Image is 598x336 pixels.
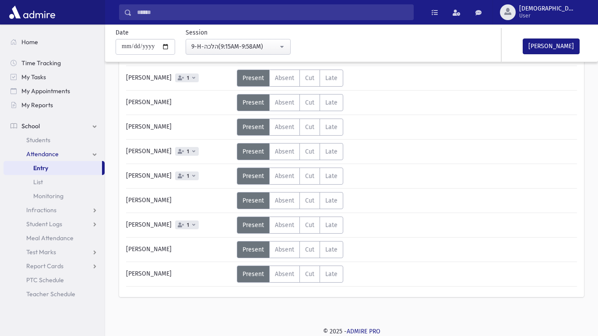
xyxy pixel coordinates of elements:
[4,133,105,147] a: Students
[185,75,191,81] span: 1
[4,203,105,217] a: Infractions
[26,290,75,298] span: Teacher Schedule
[7,3,57,21] img: AdmirePro
[122,266,237,283] div: [PERSON_NAME]
[237,143,343,160] div: AttTypes
[26,248,56,256] span: Test Marks
[305,246,314,253] span: Cut
[325,221,338,229] span: Late
[185,173,191,179] span: 1
[122,143,237,160] div: [PERSON_NAME]
[305,172,314,180] span: Cut
[33,192,63,200] span: Monitoring
[122,70,237,87] div: [PERSON_NAME]
[186,28,208,37] label: Session
[275,99,294,106] span: Absent
[305,270,314,278] span: Cut
[122,217,237,234] div: [PERSON_NAME]
[523,38,580,54] button: [PERSON_NAME]
[275,172,294,180] span: Absent
[185,149,191,154] span: 1
[21,59,61,67] span: Time Tracking
[237,168,343,185] div: AttTypes
[26,206,56,214] span: Infractions
[4,231,105,245] a: Meal Attendance
[275,246,294,253] span: Absent
[243,123,264,131] span: Present
[237,241,343,258] div: AttTypes
[243,74,264,82] span: Present
[4,119,105,133] a: School
[325,99,338,106] span: Late
[21,73,46,81] span: My Tasks
[275,197,294,204] span: Absent
[305,99,314,106] span: Cut
[26,150,59,158] span: Attendance
[305,221,314,229] span: Cut
[122,168,237,185] div: [PERSON_NAME]
[275,221,294,229] span: Absent
[122,119,237,136] div: [PERSON_NAME]
[237,70,343,87] div: AttTypes
[275,148,294,155] span: Absent
[122,94,237,111] div: [PERSON_NAME]
[243,172,264,180] span: Present
[243,99,264,106] span: Present
[237,94,343,111] div: AttTypes
[4,217,105,231] a: Student Logs
[116,28,129,37] label: Date
[4,147,105,161] a: Attendance
[26,220,62,228] span: Student Logs
[33,178,43,186] span: List
[519,12,575,19] span: User
[122,192,237,209] div: [PERSON_NAME]
[243,197,264,204] span: Present
[305,74,314,82] span: Cut
[4,273,105,287] a: PTC Schedule
[275,270,294,278] span: Absent
[275,74,294,82] span: Absent
[119,327,584,336] div: © 2025 -
[243,221,264,229] span: Present
[4,287,105,301] a: Teacher Schedule
[325,123,338,131] span: Late
[305,148,314,155] span: Cut
[4,245,105,259] a: Test Marks
[325,270,338,278] span: Late
[21,122,40,130] span: School
[325,172,338,180] span: Late
[243,246,264,253] span: Present
[26,276,64,284] span: PTC Schedule
[305,123,314,131] span: Cut
[26,136,50,144] span: Students
[237,192,343,209] div: AttTypes
[325,246,338,253] span: Late
[185,222,191,228] span: 1
[132,4,413,20] input: Search
[237,266,343,283] div: AttTypes
[4,175,105,189] a: List
[122,241,237,258] div: [PERSON_NAME]
[325,74,338,82] span: Late
[21,87,70,95] span: My Appointments
[186,39,291,55] button: 9-H-הלכה(9:15AM-9:58AM)
[26,234,74,242] span: Meal Attendance
[26,262,63,270] span: Report Cards
[305,197,314,204] span: Cut
[237,217,343,234] div: AttTypes
[4,98,105,112] a: My Reports
[21,38,38,46] span: Home
[4,56,105,70] a: Time Tracking
[33,164,48,172] span: Entry
[4,189,105,203] a: Monitoring
[4,70,105,84] a: My Tasks
[325,148,338,155] span: Late
[243,148,264,155] span: Present
[4,35,105,49] a: Home
[243,270,264,278] span: Present
[237,119,343,136] div: AttTypes
[4,161,102,175] a: Entry
[4,259,105,273] a: Report Cards
[325,197,338,204] span: Late
[519,5,575,12] span: [DEMOGRAPHIC_DATA]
